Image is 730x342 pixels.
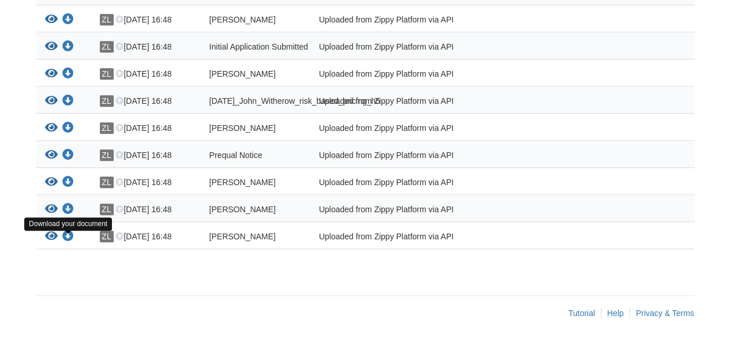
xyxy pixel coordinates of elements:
div: Uploaded from Zippy Platform via API [310,176,585,191]
span: [DATE] 16:48 [115,151,171,160]
span: [PERSON_NAME] [209,123,276,133]
span: Initial Application Submitted [209,42,308,51]
span: [DATE] 16:48 [115,42,171,51]
button: View Initial Application Submitted [45,41,58,53]
span: ZL [100,204,114,215]
span: ZL [100,176,114,188]
span: [DATE] 16:48 [115,205,171,214]
div: Uploaded from Zippy Platform via API [310,204,585,219]
span: ZL [100,41,114,52]
button: View John_Witherow_credit_authorization [45,204,58,216]
a: Help [607,309,624,318]
span: [PERSON_NAME] [209,69,276,78]
div: Uploaded from Zippy Platform via API [310,149,585,164]
a: Download John_Witherow_sms_consent [62,124,74,133]
button: View Prequal Notice [45,149,58,161]
span: ZL [100,122,114,134]
div: Uploaded from Zippy Platform via API [310,122,585,137]
a: Tutorial [568,309,595,318]
a: Download John_Witherow_esign_consent [62,232,74,242]
span: [PERSON_NAME] [209,232,276,241]
span: [DATE] 16:48 [115,69,171,78]
span: [DATE] 16:48 [115,178,171,187]
a: Download 09-10-2025_John_Witherow_risk_based_pricing_h5 [62,97,74,106]
a: Privacy & Terms [636,309,694,318]
button: View 09-10-2025_John_Witherow_risk_based_pricing_h5 [45,95,58,107]
div: Uploaded from Zippy Platform via API [310,95,585,110]
div: Uploaded from Zippy Platform via API [310,231,585,246]
button: View John_Witherow_true_and_correct_consent [45,68,58,80]
button: View John_Witherow_privacy_notice [45,176,58,189]
button: View John_Witherow_terms_of_use [45,14,58,26]
span: ZL [100,14,114,25]
span: [DATE] 16:48 [115,96,171,106]
a: Download John_Witherow_true_and_correct_consent [62,70,74,79]
span: ZL [100,149,114,161]
div: Download your document [24,217,112,231]
a: Download John_Witherow_privacy_notice [62,178,74,187]
span: [PERSON_NAME] [209,15,276,24]
div: Uploaded from Zippy Platform via API [310,41,585,56]
button: View John_Witherow_esign_consent [45,231,58,243]
span: [DATE] 16:48 [115,232,171,241]
button: View John_Witherow_sms_consent [45,122,58,134]
a: Download Initial Application Submitted [62,43,74,52]
div: Uploaded from Zippy Platform via API [310,68,585,83]
span: Prequal Notice [209,151,263,160]
span: ZL [100,68,114,80]
span: [DATE] 16:48 [115,123,171,133]
a: Download Prequal Notice [62,151,74,160]
span: ZL [100,95,114,107]
a: Download John_Witherow_terms_of_use [62,16,74,25]
a: Download John_Witherow_credit_authorization [62,205,74,215]
span: [DATE] 16:48 [115,15,171,24]
span: [DATE]_John_Witherow_risk_based_pricing_h5 [209,96,380,106]
span: [PERSON_NAME] [209,205,276,214]
span: [PERSON_NAME] [209,178,276,187]
div: Uploaded from Zippy Platform via API [310,14,585,29]
span: ZL [100,231,114,242]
